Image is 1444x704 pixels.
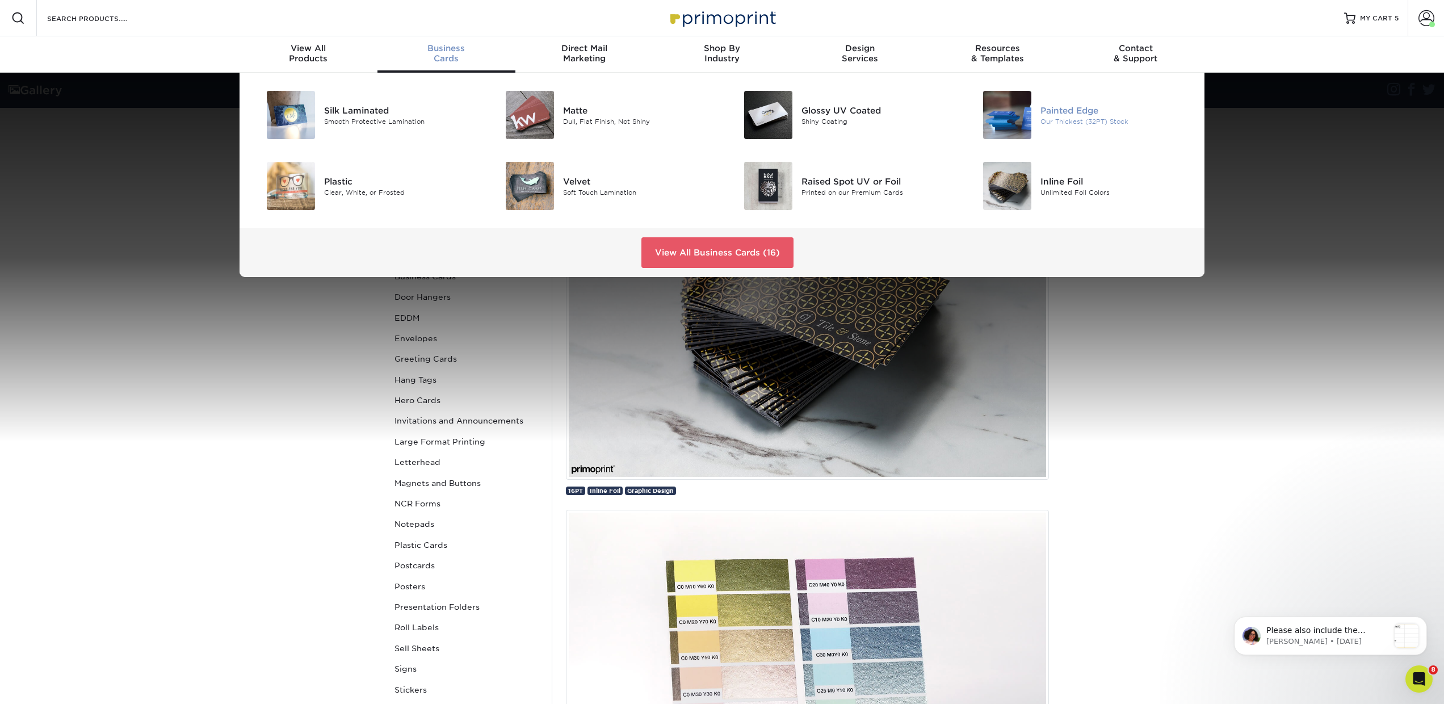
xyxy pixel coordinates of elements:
span: Shop By [653,43,791,53]
span: View All [240,43,377,53]
div: & Templates [929,43,1067,64]
img: Velvet Business Cards [506,162,554,210]
span: Contact [1067,43,1204,53]
a: Roll Labels [390,617,543,638]
div: Silk Laminated [324,104,475,116]
div: & Support [1067,43,1204,64]
span: 5 [1395,14,1399,22]
a: Notepads [390,514,543,534]
a: Stickers [390,680,543,700]
span: Graphic Design [627,487,674,494]
input: SEARCH PRODUCTS..... [46,11,157,25]
a: Direct MailMarketing [515,36,653,73]
div: Industry [653,43,791,64]
a: Posters [390,576,543,597]
img: Glossy UV Coated Business Cards [744,91,792,139]
a: Letterhead [390,452,543,472]
div: Glossy UV Coated [801,104,952,116]
span: 8 [1429,665,1438,674]
a: Postcards [390,555,543,576]
a: Sell Sheets [390,638,543,659]
span: Design [791,43,929,53]
div: Painted Edge [1040,104,1191,116]
div: Smooth Protective Lamination [324,116,475,126]
a: Silk Laminated Business Cards Silk Laminated Smooth Protective Lamination [253,86,475,144]
a: Signs [390,659,543,679]
a: Magnets and Buttons [390,473,543,493]
img: Primoprint [665,6,779,30]
span: 16PT [568,487,583,494]
div: Products [240,43,377,64]
img: Raised Spot UV or Foil Business Cards [744,162,792,210]
div: Marketing [515,43,653,64]
a: Velvet Business Cards Velvet Soft Touch Lamination [492,157,714,215]
a: BusinessCards [377,36,515,73]
a: Resources& Templates [929,36,1067,73]
img: Silk Laminated Business Cards [267,91,315,139]
img: Plastic Business Cards [267,162,315,210]
iframe: Intercom notifications message [1217,594,1444,673]
a: 16PT [566,487,585,495]
img: Painted Edge Business Cards [983,91,1031,139]
a: Glossy UV Coated Business Cards Glossy UV Coated Shiny Coating [731,86,952,144]
div: Velvet [563,175,713,187]
div: Plastic [324,175,475,187]
a: View All Business Cards (16) [641,237,794,268]
a: Shop ByIndustry [653,36,791,73]
div: Printed on our Premium Cards [801,187,952,197]
a: DesignServices [791,36,929,73]
a: Presentation Folders [390,597,543,617]
div: Soft Touch Lamination [563,187,713,197]
div: Unlimited Foil Colors [1040,187,1191,197]
iframe: Intercom live chat [1405,665,1433,693]
span: Resources [929,43,1067,53]
span: MY CART [1360,14,1392,23]
div: Cards [377,43,515,64]
span: Business [377,43,515,53]
span: Direct Mail [515,43,653,53]
div: Services [791,43,929,64]
a: NCR Forms [390,493,543,514]
a: View AllProducts [240,36,377,73]
div: Raised Spot UV or Foil [801,175,952,187]
div: Dull, Flat Finish, Not Shiny [563,116,713,126]
div: Matte [563,104,713,116]
a: Raised Spot UV or Foil Business Cards Raised Spot UV or Foil Printed on our Premium Cards [731,157,952,215]
a: Inline Foil Business Cards Inline Foil Unlimited Foil Colors [969,157,1191,215]
img: Inline Foil Business Cards [983,162,1031,210]
div: Shiny Coating [801,116,952,126]
a: Plastic Business Cards Plastic Clear, White, or Frosted [253,157,475,215]
div: Clear, White, or Frosted [324,187,475,197]
a: Inline Foil [587,487,623,495]
div: Our Thickest (32PT) Stock [1040,116,1191,126]
a: Large Format Printing [390,431,543,452]
a: Contact& Support [1067,36,1204,73]
a: Plastic Cards [390,535,543,555]
a: Painted Edge Business Cards Painted Edge Our Thickest (32PT) Stock [969,86,1191,144]
a: Matte Business Cards Matte Dull, Flat Finish, Not Shiny [492,86,714,144]
span: Inline Foil [590,487,620,494]
div: Inline Foil [1040,175,1191,187]
a: Graphic Design [625,487,676,495]
img: Matte Business Cards [506,91,554,139]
